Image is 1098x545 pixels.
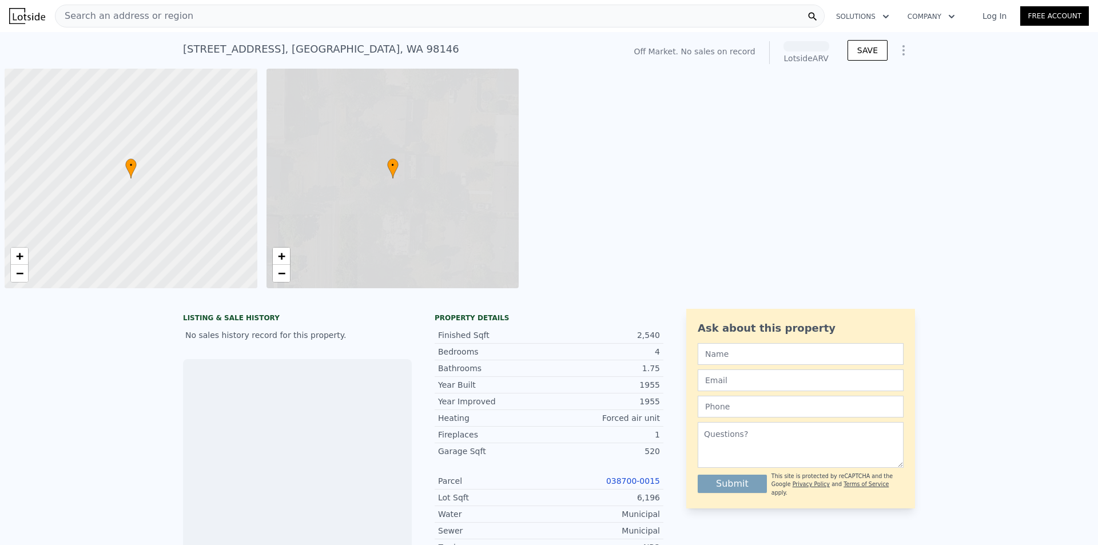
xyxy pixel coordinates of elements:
a: Zoom out [273,265,290,282]
button: SAVE [848,40,888,61]
div: 1955 [549,396,660,407]
div: Sewer [438,525,549,536]
div: • [125,158,137,178]
a: Privacy Policy [793,481,830,487]
a: 038700-0015 [606,476,660,486]
a: Zoom in [11,248,28,265]
div: [STREET_ADDRESS] , [GEOGRAPHIC_DATA] , WA 98146 [183,41,459,57]
div: Year Improved [438,396,549,407]
div: This site is protected by reCAPTCHA and the Google and apply. [771,472,904,497]
div: No sales history record for this property. [183,325,412,345]
button: Show Options [892,39,915,62]
div: Heating [438,412,549,424]
button: Solutions [827,6,898,27]
div: Finished Sqft [438,329,549,341]
input: Name [698,343,904,365]
div: Lotside ARV [783,53,829,64]
a: Log In [969,10,1020,22]
button: Submit [698,475,767,493]
a: Zoom out [11,265,28,282]
input: Email [698,369,904,391]
span: Search an address or region [55,9,193,23]
div: Year Built [438,379,549,391]
div: 6,196 [549,492,660,503]
div: 1.75 [549,363,660,374]
div: Off Market. No sales on record [634,46,755,57]
div: Property details [435,313,663,323]
div: Garage Sqft [438,445,549,457]
span: + [16,249,23,263]
a: Free Account [1020,6,1089,26]
div: 2,540 [549,329,660,341]
div: Municipal [549,525,660,536]
div: 520 [549,445,660,457]
div: Bedrooms [438,346,549,357]
a: Zoom in [273,248,290,265]
div: 1 [549,429,660,440]
button: Company [898,6,964,27]
img: Lotside [9,8,45,24]
span: • [125,160,137,170]
div: Forced air unit [549,412,660,424]
span: + [277,249,285,263]
div: • [387,158,399,178]
div: LISTING & SALE HISTORY [183,313,412,325]
div: Water [438,508,549,520]
div: Bathrooms [438,363,549,374]
input: Phone [698,396,904,417]
span: • [387,160,399,170]
div: 1955 [549,379,660,391]
div: Parcel [438,475,549,487]
div: Municipal [549,508,660,520]
span: − [16,266,23,280]
div: Ask about this property [698,320,904,336]
a: Terms of Service [844,481,889,487]
span: − [277,266,285,280]
div: Lot Sqft [438,492,549,503]
div: 4 [549,346,660,357]
div: Fireplaces [438,429,549,440]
